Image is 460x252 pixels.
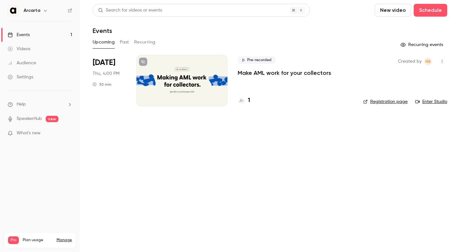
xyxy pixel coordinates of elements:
h6: Arcarta [24,7,40,14]
span: [DATE] [93,58,115,68]
div: 30 min [93,82,111,87]
li: help-dropdown-opener [8,101,72,108]
div: Settings [8,74,33,80]
a: SpeakerHub [17,115,42,122]
button: Recurring [134,37,156,47]
span: new [46,116,58,122]
iframe: Noticeable Trigger [65,130,72,136]
button: Upcoming [93,37,115,47]
div: Events [8,32,30,38]
button: New video [375,4,411,17]
span: Plan usage [23,238,53,243]
div: Oct 2 Thu, 3:00 PM (Europe/London) [93,55,126,106]
a: Make AML work for your collectors [238,69,331,77]
a: Registration page [363,98,408,105]
span: Hugo Stewart [424,58,432,65]
a: Enter Studio [415,98,447,105]
button: Recurring events [398,40,447,50]
h1: Events [93,27,112,35]
span: What's new [17,130,41,137]
span: Pre-recorded [238,56,275,64]
div: Videos [8,46,30,52]
img: Arcarta [8,5,18,16]
span: Created by [398,58,422,65]
div: Audience [8,60,36,66]
button: Past [120,37,129,47]
a: 1 [238,96,250,105]
button: Schedule [414,4,447,17]
span: Help [17,101,26,108]
a: Manage [57,238,72,243]
span: HS [425,58,431,65]
span: Thu, 4:00 PM [93,70,119,77]
span: Pro [8,236,19,244]
h4: 1 [248,96,250,105]
div: Search for videos or events [98,7,162,14]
